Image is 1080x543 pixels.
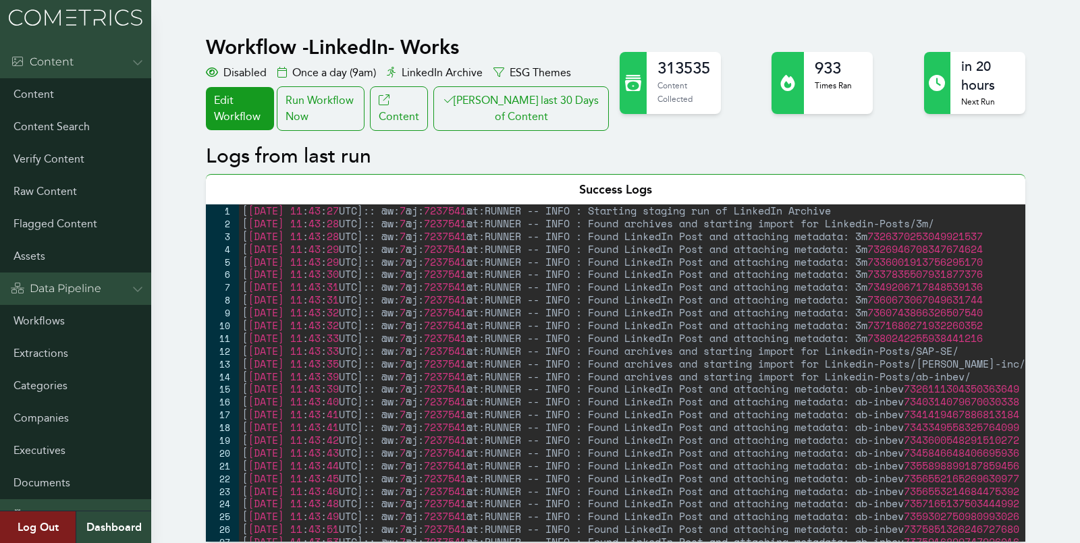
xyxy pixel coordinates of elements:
h2: in 20 hours [961,57,1014,95]
div: Admin [11,507,66,523]
div: 1 [206,204,239,217]
h2: 313535 [657,57,710,79]
div: Once a day (9am) [277,65,376,81]
div: 10 [206,319,239,332]
div: LinkedIn Archive [387,65,483,81]
div: 9 [206,306,239,319]
div: 12 [206,345,239,358]
div: 8 [206,293,239,306]
div: 22 [206,472,239,485]
div: 17 [206,408,239,421]
a: Dashboard [76,511,151,543]
div: 24 [206,497,239,510]
div: 2 [206,217,239,230]
p: Next Run [961,95,1014,109]
div: 18 [206,421,239,434]
div: 16 [206,395,239,408]
h2: Logs from last run [206,144,1025,169]
p: Content Collected [657,79,710,105]
div: Run Workflow Now [277,86,364,131]
div: 11 [206,332,239,345]
div: 5 [206,256,239,268]
h1: Workflow - LinkedIn- Works [206,35,612,59]
button: [PERSON_NAME] last 30 Days of Content [433,86,609,131]
div: Disabled [206,65,267,81]
p: Times Ran [815,79,852,92]
h2: 933 [815,57,852,79]
div: Content [11,54,74,70]
div: 7 [206,281,239,293]
div: 14 [206,370,239,383]
div: Success Logs [206,174,1025,204]
div: 3 [206,230,239,243]
div: 13 [206,358,239,370]
div: 15 [206,382,239,395]
div: 23 [206,485,239,498]
div: 20 [206,447,239,459]
div: 19 [206,434,239,447]
div: Data Pipeline [11,281,101,297]
div: 4 [206,243,239,256]
div: 26 [206,523,239,536]
div: 6 [206,268,239,281]
div: 21 [206,459,239,472]
div: 25 [206,510,239,523]
div: ESG Themes [493,65,571,81]
a: Content [370,86,428,131]
a: Edit Workflow [206,87,273,130]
